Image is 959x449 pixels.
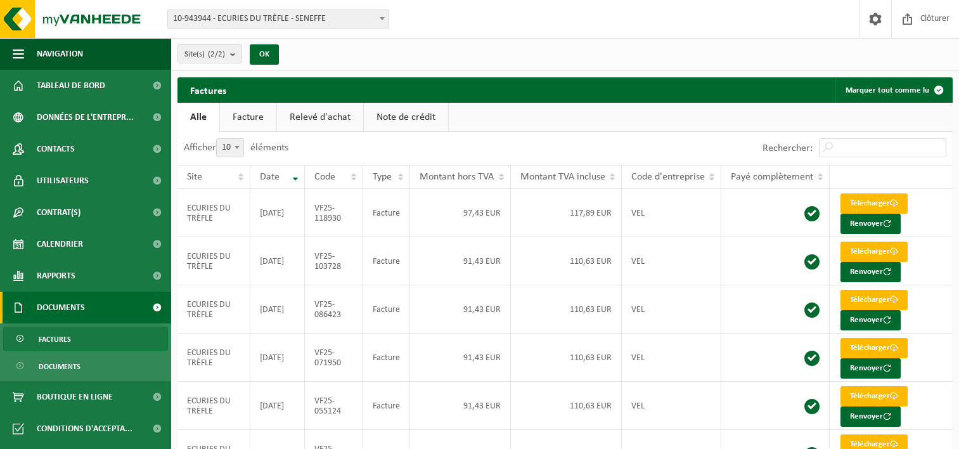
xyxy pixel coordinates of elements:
span: Documents [39,355,80,379]
td: 110,63 EUR [511,285,622,334]
td: 117,89 EUR [511,189,622,237]
a: Facture [220,103,276,132]
td: 91,43 EUR [410,237,511,285]
h2: Factures [177,77,239,102]
a: Télécharger [840,193,908,214]
a: Télécharger [840,386,908,407]
button: Renvoyer [840,310,901,330]
span: 10 [217,139,243,157]
td: VF25-071950 [305,334,364,382]
button: Renvoyer [840,262,901,282]
a: Relevé d'achat [277,103,363,132]
td: ECURIES DU TRÈFLE [177,237,250,285]
span: Factures [39,327,71,351]
span: Code d'entreprise [631,172,705,182]
td: 110,63 EUR [511,334,622,382]
a: Télécharger [840,290,908,310]
td: VF25-086423 [305,285,364,334]
span: Montant hors TVA [420,172,494,182]
span: Contacts [37,133,75,165]
button: Site(s)(2/2) [177,44,242,63]
span: Conditions d'accepta... [37,413,132,445]
span: Boutique en ligne [37,381,113,413]
td: [DATE] [250,334,305,382]
td: ECURIES DU TRÈFLE [177,189,250,237]
span: Tableau de bord [37,70,105,101]
a: Télécharger [840,242,908,262]
td: VF25-055124 [305,382,364,430]
a: Factures [3,327,168,351]
td: [DATE] [250,285,305,334]
span: 10 [216,138,244,157]
span: Date [260,172,280,182]
button: Marquer tout comme lu [835,77,951,103]
span: Données de l'entrepr... [37,101,134,133]
span: Utilisateurs [37,165,89,197]
td: 91,43 EUR [410,334,511,382]
td: VF25-118930 [305,189,364,237]
span: 10-943944 - ECURIES DU TRÈFLE - SENEFFE [167,10,389,29]
td: Facture [363,285,410,334]
td: VEL [622,334,721,382]
a: Télécharger [840,338,908,358]
button: Renvoyer [840,358,901,379]
a: Note de crédit [364,103,448,132]
span: Site(s) [184,45,225,64]
button: Renvoyer [840,407,901,427]
td: ECURIES DU TRÈFLE [177,382,250,430]
span: Type [373,172,392,182]
button: Renvoyer [840,214,901,234]
td: ECURIES DU TRÈFLE [177,334,250,382]
label: Rechercher: [763,143,813,153]
span: Rapports [37,260,75,292]
td: Facture [363,334,410,382]
td: VEL [622,285,721,334]
span: Montant TVA incluse [520,172,605,182]
td: [DATE] [250,237,305,285]
td: VEL [622,237,721,285]
a: Documents [3,354,168,378]
td: Facture [363,382,410,430]
label: Afficher éléments [184,143,288,153]
span: Payé complètement [731,172,813,182]
button: OK [250,44,279,65]
td: [DATE] [250,189,305,237]
a: Alle [177,103,219,132]
td: Facture [363,237,410,285]
td: 110,63 EUR [511,237,622,285]
span: Documents [37,292,85,323]
span: Contrat(s) [37,197,80,228]
td: VEL [622,382,721,430]
td: [DATE] [250,382,305,430]
count: (2/2) [208,50,225,58]
td: VF25-103728 [305,237,364,285]
span: 10-943944 - ECURIES DU TRÈFLE - SENEFFE [168,10,389,28]
td: 97,43 EUR [410,189,511,237]
td: 110,63 EUR [511,382,622,430]
span: Site [187,172,202,182]
span: Navigation [37,38,83,70]
td: ECURIES DU TRÈFLE [177,285,250,334]
span: Code [314,172,335,182]
td: Facture [363,189,410,237]
td: 91,43 EUR [410,382,511,430]
span: Calendrier [37,228,83,260]
td: 91,43 EUR [410,285,511,334]
td: VEL [622,189,721,237]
